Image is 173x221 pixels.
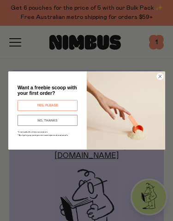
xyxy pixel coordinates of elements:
[17,115,77,126] button: NO, THANKS
[17,100,77,111] button: YES, PLEASE
[87,71,165,150] img: c0d45117-8e62-4a02-9742-374a5db49d45.jpeg
[17,134,67,136] span: *By signing up you agree to receive promotional emails
[17,131,47,133] span: *Limited to first-time customers
[156,73,163,80] button: Close dialog
[17,85,77,96] span: Want a freebie scoop with your first order?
